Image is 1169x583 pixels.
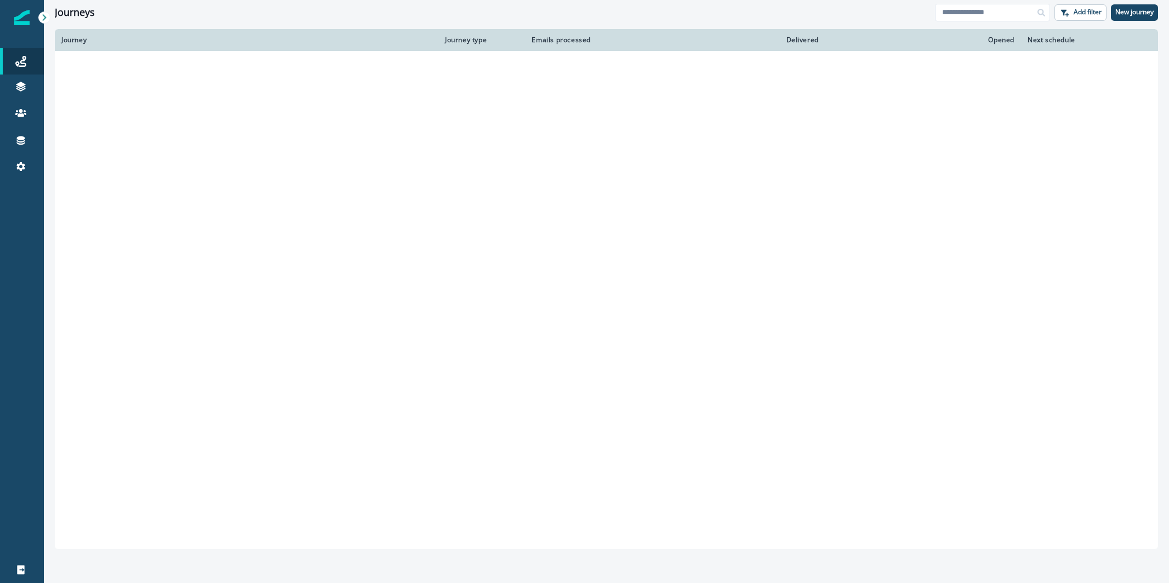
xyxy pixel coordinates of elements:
img: Inflection [14,10,30,25]
div: Opened [832,36,1014,44]
div: Journey type [445,36,514,44]
h1: Journeys [55,7,95,19]
button: New journey [1111,4,1158,21]
p: Add filter [1074,8,1102,16]
button: Add filter [1054,4,1107,21]
p: New journey [1115,8,1154,16]
div: Delivered [604,36,819,44]
div: Emails processed [527,36,591,44]
div: Next schedule [1028,36,1124,44]
div: Journey [61,36,432,44]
